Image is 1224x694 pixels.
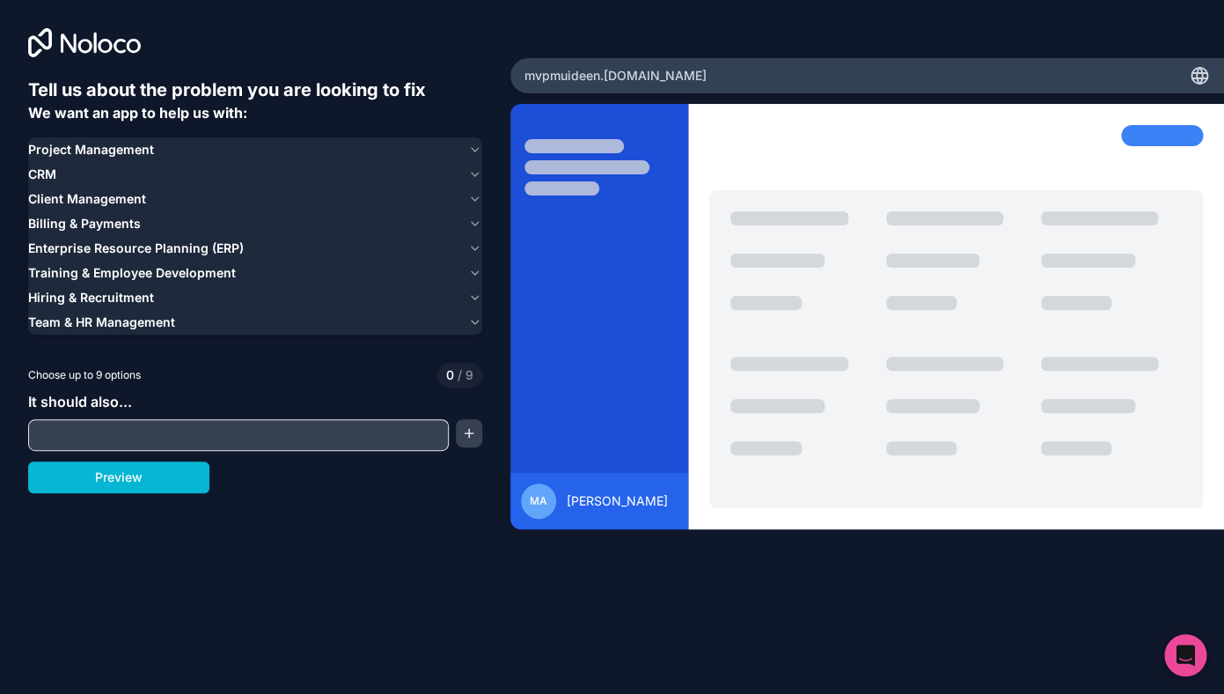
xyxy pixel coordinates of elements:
button: Hiring & Recruitment [28,285,482,310]
button: Enterprise Resource Planning (ERP) [28,236,482,261]
span: Hiring & Recruitment [28,289,154,306]
span: MA [530,494,547,508]
span: Team & HR Management [28,314,175,331]
button: Team & HR Management [28,310,482,335]
span: 9 [454,366,473,384]
span: mvpmuideen .[DOMAIN_NAME] [524,67,707,85]
span: Billing & Payments [28,215,141,233]
div: Open Intercom Messenger [1164,634,1206,676]
span: CRM [28,166,56,183]
span: Client Management [28,190,146,208]
span: Enterprise Resource Planning (ERP) [28,240,244,257]
span: Project Management [28,141,154,159]
button: Client Management [28,187,482,211]
span: 0 [446,366,454,384]
span: It should also... [28,393,132,410]
span: [PERSON_NAME] [567,492,668,510]
span: Choose up to 9 options [28,367,141,383]
span: / [458,367,462,382]
button: Preview [28,461,209,493]
span: Training & Employee Development [28,264,236,282]
button: Billing & Payments [28,211,482,236]
button: CRM [28,162,482,187]
button: Project Management [28,137,482,162]
span: We want an app to help us with: [28,104,247,122]
button: Training & Employee Development [28,261,482,285]
h6: Tell us about the problem you are looking to fix [28,78,482,102]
